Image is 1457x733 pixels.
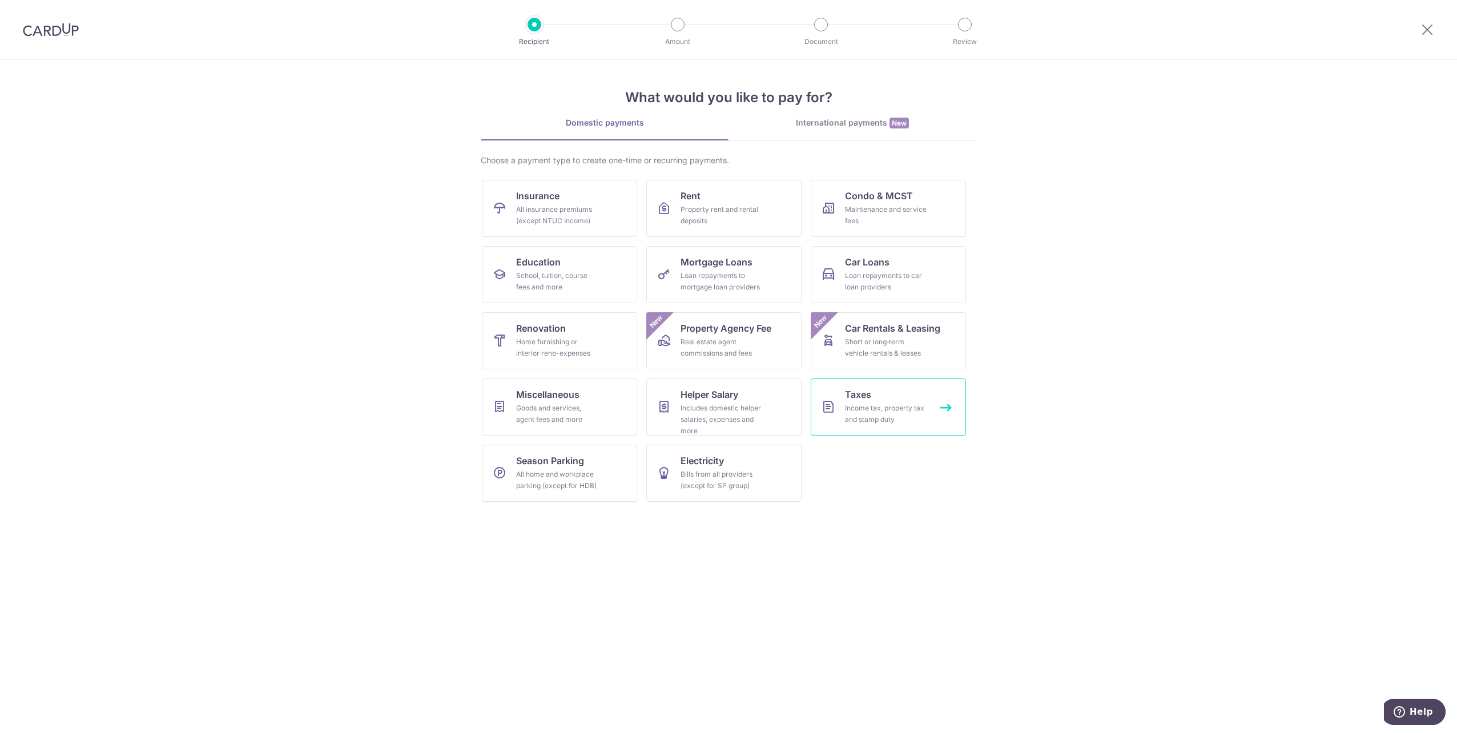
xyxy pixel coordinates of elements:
a: Property Agency FeeReal estate agent commissions and feesNew [646,312,802,369]
span: New [811,312,830,331]
span: Electricity [681,454,724,468]
img: CardUp [23,23,79,37]
span: Education [516,255,561,269]
a: RentProperty rent and rental deposits [646,180,802,237]
a: Mortgage LoansLoan repayments to mortgage loan providers [646,246,802,303]
span: Help [26,8,49,18]
a: InsuranceAll insurance premiums (except NTUC Income) [482,180,637,237]
p: Amount [635,36,720,47]
span: Mortgage Loans [681,255,752,269]
span: Taxes [845,388,871,401]
div: Goods and services, agent fees and more [516,402,598,425]
div: Includes domestic helper salaries, expenses and more [681,402,763,437]
a: Car LoansLoan repayments to car loan providers [811,246,966,303]
span: Condo & MCST [845,189,913,203]
div: Loan repayments to car loan providers [845,270,927,293]
a: Condo & MCSTMaintenance and service fees [811,180,966,237]
span: Renovation [516,321,566,335]
h4: What would you like to pay for? [481,87,976,108]
div: Home furnishing or interior reno-expenses [516,336,598,359]
a: EducationSchool, tuition, course fees and more [482,246,637,303]
span: Season Parking [516,454,584,468]
span: New [647,312,666,331]
div: Domestic payments [481,117,728,128]
a: Season ParkingAll home and workplace parking (except for HDB) [482,445,637,502]
a: ElectricityBills from all providers (except for SP group) [646,445,802,502]
span: Miscellaneous [516,388,579,401]
p: Document [779,36,863,47]
div: Real estate agent commissions and fees [681,336,763,359]
div: International payments [728,117,976,129]
div: Choose a payment type to create one-time or recurring payments. [481,155,976,166]
a: TaxesIncome tax, property tax and stamp duty [811,378,966,436]
span: Property Agency Fee [681,321,771,335]
a: Helper SalaryIncludes domestic helper salaries, expenses and more [646,378,802,436]
div: Loan repayments to mortgage loan providers [681,270,763,293]
p: Recipient [492,36,577,47]
p: Review [923,36,1007,47]
span: Insurance [516,189,560,203]
span: Car Loans [845,255,890,269]
span: New [890,118,909,128]
a: Car Rentals & LeasingShort or long‑term vehicle rentals & leasesNew [811,312,966,369]
a: RenovationHome furnishing or interior reno-expenses [482,312,637,369]
div: Income tax, property tax and stamp duty [845,402,927,425]
div: Maintenance and service fees [845,204,927,227]
div: All insurance premiums (except NTUC Income) [516,204,598,227]
div: Short or long‑term vehicle rentals & leases [845,336,927,359]
div: School, tuition, course fees and more [516,270,598,293]
span: Car Rentals & Leasing [845,321,940,335]
div: All home and workplace parking (except for HDB) [516,469,598,492]
span: Rent [681,189,701,203]
div: Property rent and rental deposits [681,204,763,227]
iframe: Opens a widget where you can find more information [1384,699,1446,727]
div: Bills from all providers (except for SP group) [681,469,763,492]
span: Helper Salary [681,388,738,401]
a: MiscellaneousGoods and services, agent fees and more [482,378,637,436]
